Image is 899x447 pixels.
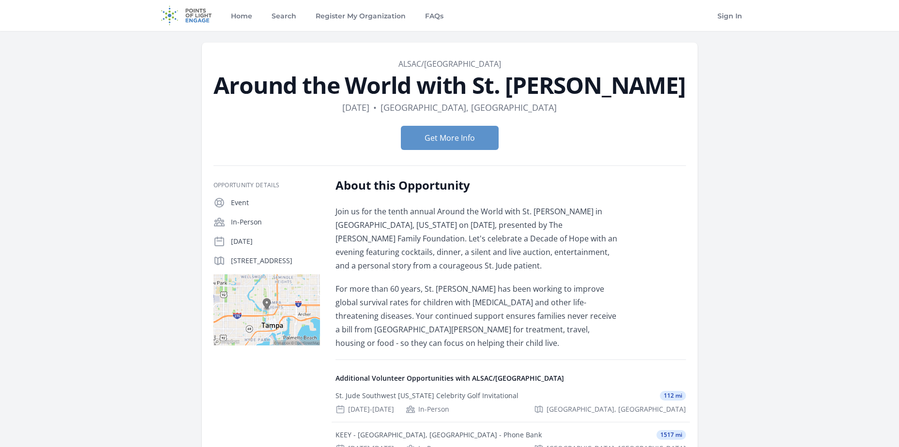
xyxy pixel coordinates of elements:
[335,178,619,193] h2: About this Opportunity
[332,383,690,422] a: St. Jude Southwest [US_STATE] Celebrity Golf Invitational 112 mi [DATE]-[DATE] In-Person [GEOGRAP...
[547,404,686,414] span: [GEOGRAPHIC_DATA], [GEOGRAPHIC_DATA]
[335,373,686,383] h4: Additional Volunteer Opportunities with ALSAC/[GEOGRAPHIC_DATA]
[660,391,686,401] span: 112 mi
[335,430,542,440] div: KEEY - [GEOGRAPHIC_DATA], [GEOGRAPHIC_DATA] - Phone Bank
[373,101,377,114] div: •
[231,256,320,266] p: [STREET_ADDRESS]
[335,391,518,401] div: St. Jude Southwest [US_STATE] Celebrity Golf Invitational
[401,126,499,150] button: Get More Info
[335,282,619,350] p: For more than 60 years, St. [PERSON_NAME] has been working to improve global survival rates for c...
[213,274,320,345] img: Map
[335,205,619,272] p: Join us for the tenth annual Around the World with St. [PERSON_NAME] in [GEOGRAPHIC_DATA], [US_ST...
[381,101,557,114] dd: [GEOGRAPHIC_DATA], [GEOGRAPHIC_DATA]
[213,181,320,189] h3: Opportunity Details
[213,74,686,97] h1: Around the World with St. [PERSON_NAME]
[406,404,449,414] div: In-Person
[231,217,320,227] p: In-Person
[398,59,501,69] a: ALSAC/[GEOGRAPHIC_DATA]
[231,198,320,208] p: Event
[656,430,686,440] span: 1517 mi
[231,237,320,246] p: [DATE]
[342,101,369,114] dd: [DATE]
[335,404,394,414] div: [DATE]-[DATE]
